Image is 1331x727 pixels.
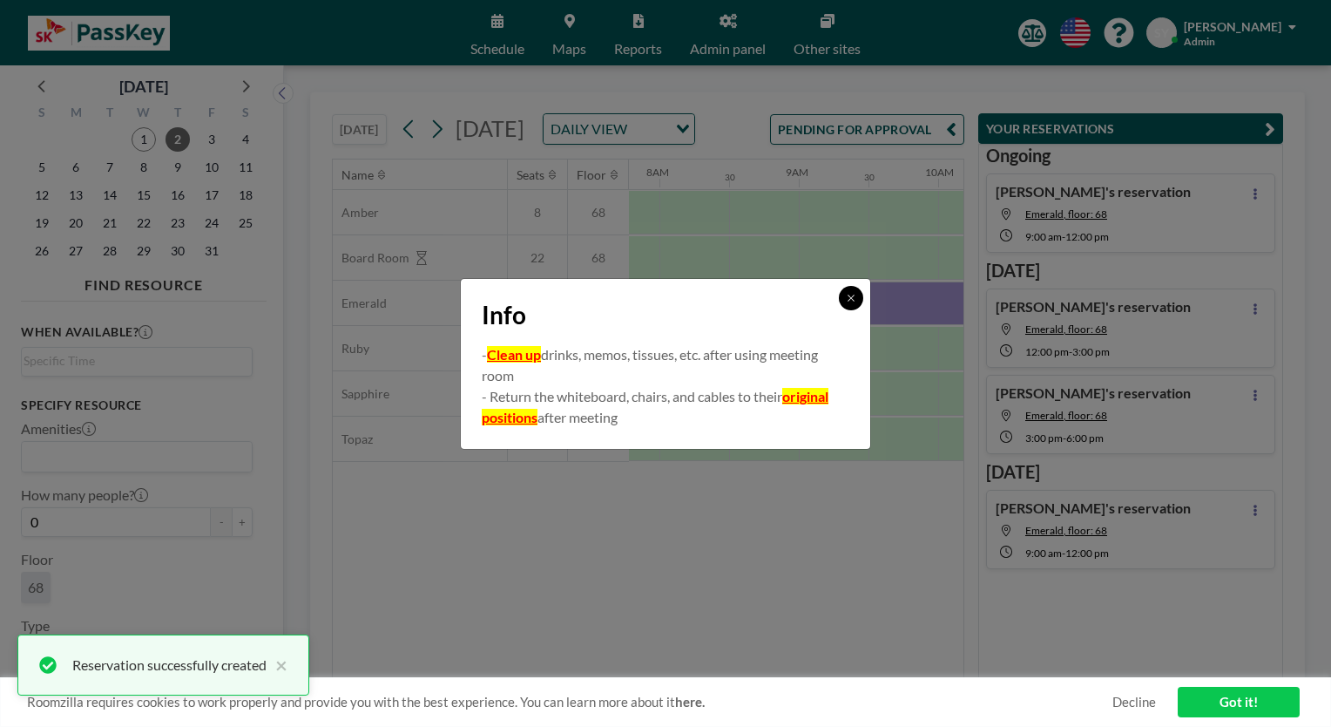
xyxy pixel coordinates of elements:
[482,388,828,425] u: original positions
[482,344,849,386] p: - drinks, memos, tissues, etc. after using meeting room
[675,694,705,710] a: here.
[1112,694,1156,710] a: Decline
[27,694,1112,710] span: Roomzilla requires cookies to work properly and provide you with the best experience. You can lea...
[482,300,526,330] span: Info
[482,386,849,428] p: - Return the whiteboard, chairs, and cables to their after meeting
[487,346,541,363] u: Clean up
[72,655,267,676] div: Reservation successfully created
[267,655,287,676] button: close
[1178,687,1300,717] a: Got it!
